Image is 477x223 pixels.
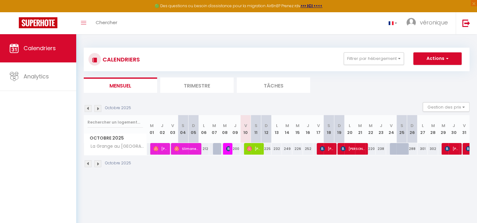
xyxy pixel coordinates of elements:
abbr: L [349,123,351,129]
th: 05 [188,115,199,143]
abbr: V [171,123,174,129]
img: logout [462,19,470,27]
span: [PERSON_NAME] [320,143,334,155]
th: 15 [292,115,303,143]
th: 25 [396,115,407,143]
abbr: M [431,123,435,129]
abbr: M [212,123,216,129]
div: 301 [417,143,428,155]
abbr: S [255,123,257,129]
div: 225 [261,143,272,155]
abbr: L [276,123,278,129]
th: 26 [407,115,417,143]
span: Chercher [96,19,117,26]
a: ... véronique [402,12,456,34]
div: 288 [407,143,417,155]
abbr: L [421,123,423,129]
span: [PERSON_NAME] [PERSON_NAME] [226,143,230,155]
span: Analytics [24,72,49,80]
th: 16 [303,115,313,143]
abbr: L [203,123,205,129]
abbr: D [338,123,341,129]
div: 200 [230,143,240,155]
abbr: J [453,123,455,129]
abbr: V [390,123,393,129]
th: 07 [209,115,220,143]
div: 220 [365,143,376,155]
img: Super Booking [19,17,57,28]
th: 01 [147,115,157,143]
abbr: M [358,123,362,129]
div: 232 [272,143,282,155]
li: Mensuel [84,77,157,93]
span: Slimane Net [174,143,198,155]
div: 226 [292,143,303,155]
abbr: V [463,123,466,129]
th: 27 [417,115,428,143]
li: Tâches [237,77,310,93]
abbr: J [307,123,309,129]
abbr: M [296,123,299,129]
span: [PERSON_NAME] [341,143,365,155]
abbr: M [368,123,372,129]
span: Calendriers [24,44,56,52]
span: véronique [420,19,448,26]
th: 11 [251,115,261,143]
div: 238 [376,143,386,155]
abbr: S [327,123,330,129]
th: 02 [157,115,167,143]
div: 212 [199,143,209,155]
th: 19 [334,115,344,143]
button: Gestion des prix [423,102,469,112]
th: 28 [428,115,438,143]
th: 29 [438,115,448,143]
th: 21 [355,115,365,143]
abbr: V [317,123,320,129]
abbr: M [442,123,445,129]
th: 13 [272,115,282,143]
button: Filtrer par hébergement [344,52,404,65]
abbr: M [285,123,289,129]
p: Octobre 2025 [105,105,131,111]
th: 04 [178,115,188,143]
abbr: J [234,123,236,129]
abbr: D [192,123,195,129]
span: [PERSON_NAME] [445,143,458,155]
img: ... [406,18,416,27]
li: Trimestre [160,77,234,93]
th: 12 [261,115,272,143]
abbr: J [161,123,163,129]
th: 24 [386,115,396,143]
th: 31 [459,115,469,143]
th: 08 [220,115,230,143]
th: 14 [282,115,292,143]
abbr: D [411,123,414,129]
span: La Grange au [GEOGRAPHIC_DATA] [85,143,148,150]
a: Chercher [91,12,122,34]
th: 18 [324,115,334,143]
input: Rechercher un logement... [87,117,143,128]
th: 23 [376,115,386,143]
a: >>> ICI <<<< [300,3,322,8]
span: Octobre 2025 [84,134,146,143]
abbr: D [265,123,268,129]
div: 249 [282,143,292,155]
span: [PERSON_NAME] [247,143,261,155]
abbr: M [150,123,154,129]
button: Actions [413,52,462,65]
abbr: S [182,123,184,129]
th: 10 [240,115,251,143]
p: Octobre 2025 [105,160,131,166]
th: 20 [344,115,355,143]
span: [PERSON_NAME] [153,143,167,155]
abbr: J [380,123,382,129]
div: 252 [303,143,313,155]
th: 22 [365,115,376,143]
th: 17 [313,115,324,143]
th: 06 [199,115,209,143]
th: 03 [167,115,178,143]
div: 302 [428,143,438,155]
abbr: S [400,123,403,129]
th: 30 [448,115,459,143]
